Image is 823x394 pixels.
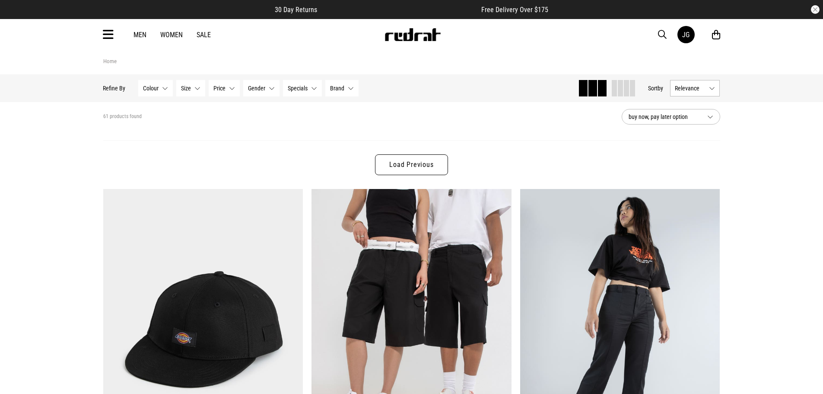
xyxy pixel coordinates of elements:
[670,80,720,96] button: Relevance
[283,80,322,96] button: Specials
[334,5,464,14] iframe: Customer reviews powered by Trustpilot
[629,112,700,122] span: buy now, pay later option
[384,28,441,41] img: Redrat logo
[682,31,690,39] div: JG
[103,85,126,92] p: Refine By
[275,6,317,14] span: 30 Day Returns
[622,109,720,125] button: buy now, pay later option
[133,31,146,39] a: Men
[103,113,142,120] span: 61 products found
[209,80,240,96] button: Price
[160,31,183,39] a: Women
[481,6,548,14] span: Free Delivery Over $175
[248,85,266,92] span: Gender
[326,80,359,96] button: Brand
[244,80,280,96] button: Gender
[181,85,191,92] span: Size
[648,83,664,93] button: Sortby
[658,85,664,92] span: by
[177,80,206,96] button: Size
[214,85,226,92] span: Price
[103,58,117,64] a: Home
[375,154,448,175] a: Load Previous
[143,85,159,92] span: Colour
[288,85,308,92] span: Specials
[675,85,706,92] span: Relevance
[330,85,345,92] span: Brand
[197,31,211,39] a: Sale
[139,80,173,96] button: Colour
